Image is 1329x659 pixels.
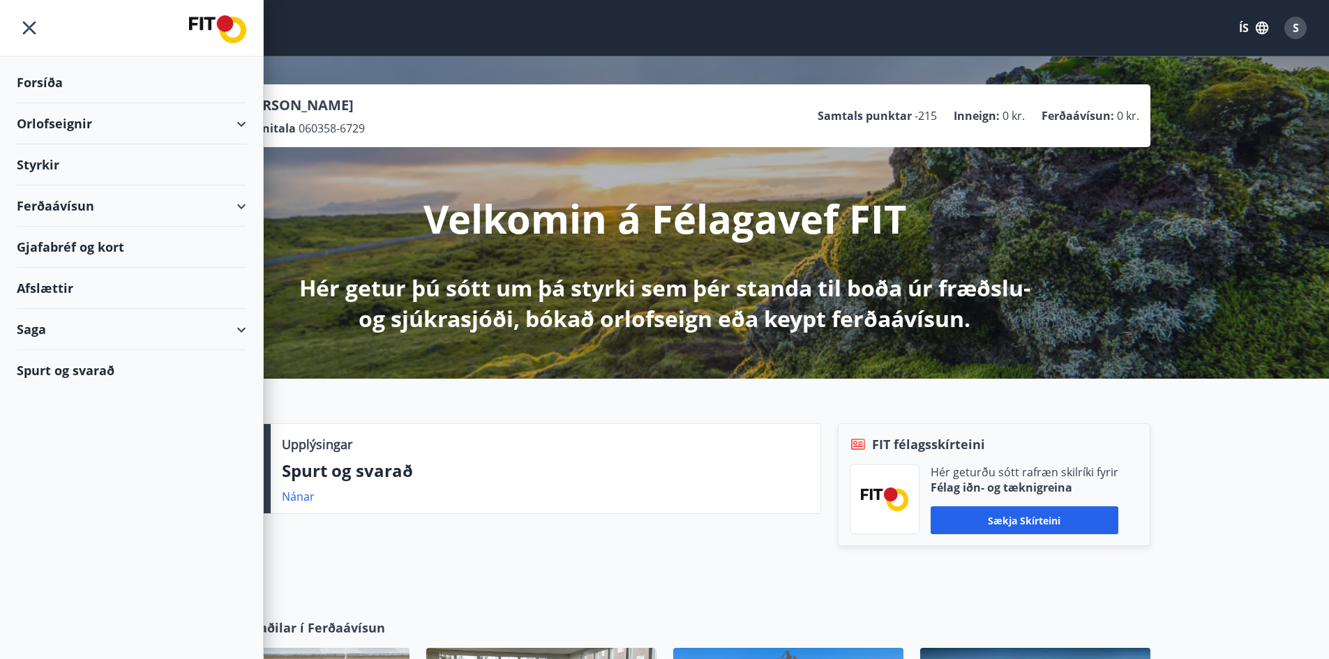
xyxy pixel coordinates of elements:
[189,15,246,43] img: union_logo
[282,489,315,504] a: Nánar
[296,273,1033,334] p: Hér getur þú sótt um þá styrki sem þér standa til boða úr fræðslu- og sjúkrasjóði, bókað orlofsei...
[861,487,908,510] img: FPQVkF9lTnNbbaRSFyT17YYeljoOGk5m51IhT0bO.png
[17,15,42,40] button: menu
[241,121,296,136] p: Kennitala
[196,619,385,637] span: Samstarfsaðilar í Ferðaávísun
[17,350,246,391] div: Spurt og svarað
[818,108,912,123] p: Samtals punktar
[241,96,365,115] p: [PERSON_NAME]
[423,192,906,245] p: Velkomin á Félagavef FIT
[1117,108,1139,123] span: 0 kr.
[17,62,246,103] div: Forsíða
[1279,11,1312,45] button: S
[282,459,809,483] p: Spurt og svarað
[1231,15,1276,40] button: ÍS
[17,185,246,227] div: Ferðaávísun
[282,435,352,453] p: Upplýsingar
[299,121,365,136] span: 060358-6729
[17,309,246,350] div: Saga
[1293,20,1299,36] span: S
[1042,108,1114,123] p: Ferðaávísun :
[17,268,246,309] div: Afslættir
[17,144,246,185] div: Styrkir
[931,464,1118,480] p: Hér geturðu sótt rafræn skilríki fyrir
[931,506,1118,534] button: Sækja skírteini
[915,108,937,123] span: -215
[17,103,246,144] div: Orlofseignir
[1003,108,1025,123] span: 0 kr.
[931,480,1118,495] p: Félag iðn- og tæknigreina
[17,227,246,268] div: Gjafabréf og kort
[954,108,1000,123] p: Inneign :
[872,435,985,453] span: FIT félagsskírteini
